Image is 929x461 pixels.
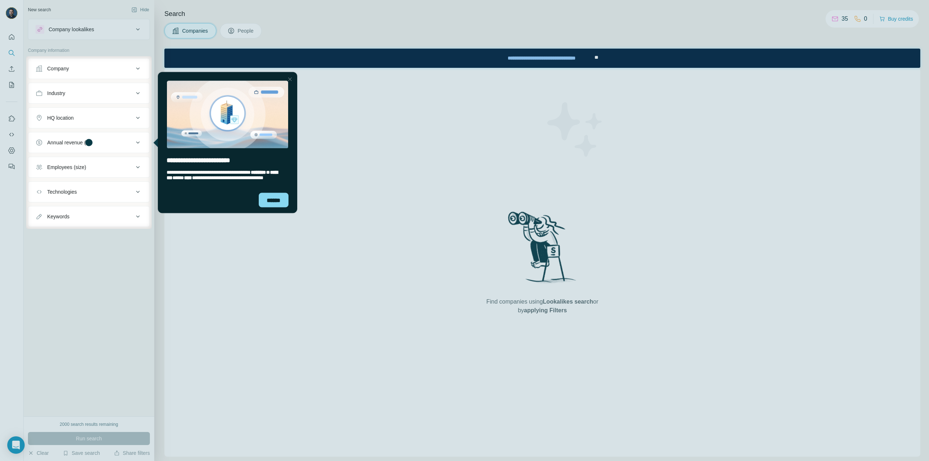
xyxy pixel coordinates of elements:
[28,85,150,102] button: Industry
[326,1,428,17] div: Upgrade plan for full access to Surfe
[47,213,69,220] div: Keywords
[28,109,150,127] button: HQ location
[47,65,69,72] div: Company
[47,164,86,171] div: Employees (size)
[28,60,150,77] button: Company
[28,208,150,225] button: Keywords
[47,114,74,122] div: HQ location
[47,188,77,195] div: Technologies
[47,90,65,97] div: Industry
[47,139,90,146] div: Annual revenue ($)
[152,71,299,215] iframe: Tooltip
[28,134,150,151] button: Annual revenue ($)
[28,183,150,201] button: Technologies
[28,159,150,176] button: Employees (size)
